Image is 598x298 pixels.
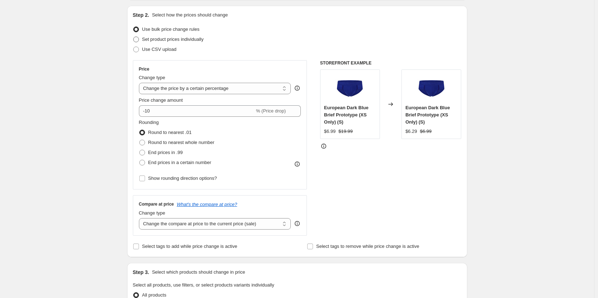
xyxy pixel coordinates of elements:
div: $6.99 [324,128,336,135]
span: European Dark Blue Brief Prototype (XS Only) (S) [405,105,450,125]
h3: Compare at price [139,201,174,207]
span: Round to nearest .01 [148,130,192,135]
span: Select tags to remove while price change is active [316,244,419,249]
span: Show rounding direction options? [148,176,217,181]
button: What's the compare at price? [177,202,237,207]
input: -15 [139,105,255,117]
span: Use CSV upload [142,47,177,52]
div: help [294,220,301,227]
h2: Step 2. [133,11,149,19]
h2: Step 3. [133,269,149,276]
strike: $19.99 [338,128,353,135]
span: Set product prices individually [142,37,204,42]
img: 711841530921_barkblue_1_80x.jpg [336,73,364,102]
h6: STOREFRONT EXAMPLE [320,60,462,66]
img: 711841530921_barkblue_1_80x.jpg [417,73,446,102]
strike: $6.99 [420,128,432,135]
span: All products [142,292,167,298]
span: End prices in .99 [148,150,183,155]
span: Change type [139,75,165,80]
span: Round to nearest whole number [148,140,214,145]
span: End prices in a certain number [148,160,211,165]
span: European Dark Blue Brief Prototype (XS Only) (S) [324,105,368,125]
span: Select all products, use filters, or select products variants individually [133,282,274,288]
span: Price change amount [139,97,183,103]
span: Use bulk price change rules [142,27,199,32]
div: $6.29 [405,128,417,135]
span: Rounding [139,120,159,125]
p: Select which products should change in price [152,269,245,276]
div: help [294,85,301,92]
span: Change type [139,210,165,216]
h3: Price [139,66,149,72]
span: % (Price drop) [256,108,286,114]
span: Select tags to add while price change is active [142,244,237,249]
p: Select how the prices should change [152,11,228,19]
